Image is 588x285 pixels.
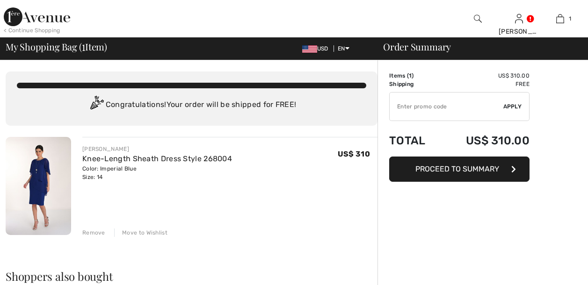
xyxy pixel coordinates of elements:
a: Knee-Length Sheath Dress Style 268004 [82,154,232,163]
td: Shipping [389,80,440,88]
div: < Continue Shopping [4,26,60,35]
td: Free [440,80,530,88]
span: EN [338,45,349,52]
img: My Bag [556,13,564,24]
a: 1 [540,13,580,24]
div: Congratulations! Your order will be shipped for FREE! [17,96,366,114]
img: US Dollar [302,45,317,53]
span: My Shopping Bag ( Item) [6,42,107,51]
span: USD [302,45,332,52]
span: Proceed to Summary [415,164,499,173]
h2: Shoppers also bought [6,271,377,282]
button: Proceed to Summary [389,157,530,182]
img: Knee-Length Sheath Dress Style 268004 [6,137,71,235]
td: Items ( ) [389,71,440,80]
div: Move to Wishlist [114,228,167,237]
span: 1 [409,72,412,79]
img: Congratulation2.svg [87,96,106,114]
a: Sign In [515,14,523,23]
span: Apply [503,102,522,111]
input: Promo code [390,93,503,121]
div: Order Summary [372,42,582,51]
div: Remove [82,228,105,237]
td: US$ 310.00 [440,71,530,80]
td: US$ 310.00 [440,125,530,157]
img: My Info [515,13,523,24]
div: [PERSON_NAME] [82,145,232,153]
span: 1 [82,40,85,52]
div: Color: Imperial Blue Size: 14 [82,164,232,181]
span: US$ 310 [338,150,370,158]
img: 1ère Avenue [4,7,70,26]
span: 1 [569,14,571,23]
img: search the website [474,13,482,24]
td: Total [389,125,440,157]
div: [PERSON_NAME] [499,27,539,36]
